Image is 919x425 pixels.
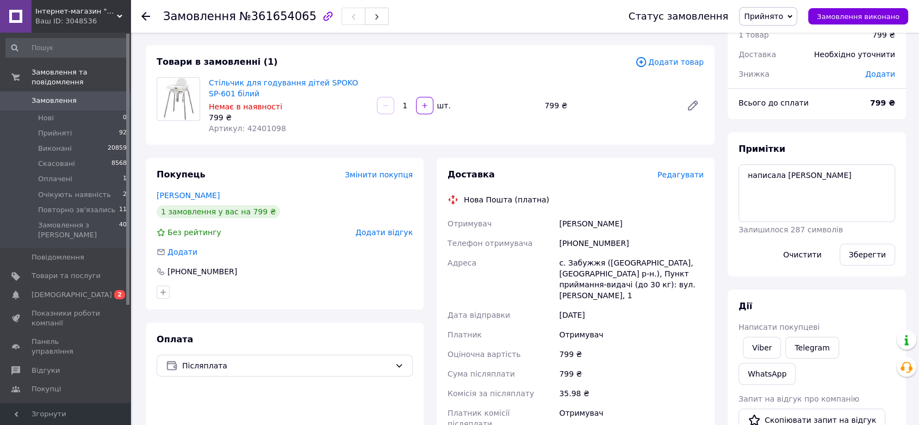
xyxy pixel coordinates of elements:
span: Замовлення [32,96,77,106]
span: Покупці [32,384,61,394]
a: WhatsApp [738,363,796,385]
span: Оплата [157,334,193,344]
span: Прийняті [38,128,72,138]
span: Оціночна вартість [448,350,520,359]
div: Повернутися назад [141,11,150,22]
span: Очікують наявність [38,190,111,200]
span: Платник [448,330,482,339]
span: Відгуки [32,366,60,375]
span: 11 [119,205,127,215]
span: Залишилося 287 символів [738,225,843,234]
span: Редагувати [657,170,704,179]
button: Зберегти [840,244,895,266]
span: Додати товар [635,56,704,68]
div: [PHONE_NUMBER] [557,233,706,253]
textarea: написала [PERSON_NAME] [738,164,895,222]
div: Необхідно уточнити [808,42,902,66]
div: Ваш ID: 3048536 [35,16,131,26]
span: Замовлення та повідомлення [32,67,131,87]
div: [PHONE_NUMBER] [166,266,238,277]
span: Додати відгук [356,228,413,237]
span: 40 [119,220,127,240]
button: Очистити [774,244,831,266]
button: Замовлення виконано [808,8,908,24]
span: Телефон отримувача [448,239,532,248]
a: Telegram [785,337,839,359]
span: Додати [865,70,895,78]
span: Оплачені [38,174,72,184]
span: Доставка [738,50,776,59]
div: 799 ₴ [540,98,678,113]
b: 799 ₴ [870,98,895,107]
span: Виконані [38,144,72,153]
span: Нові [38,113,54,123]
div: с. Забужжя ([GEOGRAPHIC_DATA], [GEOGRAPHIC_DATA] р-н.), Пункт приймання-видачі (до 30 кг): вул. [... [557,253,706,305]
span: №361654065 [239,10,316,23]
span: Інтернет-магазин "Смурфік" [35,7,117,16]
span: Повторно зв'язались [38,205,115,215]
div: 35.98 ₴ [557,384,706,403]
span: Прийнято [744,12,783,21]
span: Скасовані [38,159,75,169]
span: Дата відправки [448,311,510,319]
img: Стільчик для годування дітей SPOKO SP-601 білий [160,78,197,120]
span: 1 [123,174,127,184]
span: [DEMOGRAPHIC_DATA] [32,290,112,300]
div: 799 ₴ [209,112,368,123]
span: 2 [123,190,127,200]
div: Статус замовлення [629,11,729,22]
span: Замовлення з [PERSON_NAME] [38,220,119,240]
span: Покупець [157,169,206,180]
span: Товари в замовленні (1) [157,57,278,67]
span: Немає в наявності [209,102,282,111]
span: Каталог ProSale [32,403,90,412]
span: 8568 [111,159,127,169]
a: Стільчик для годування дітей SPOKO SP-601 білий [209,78,358,98]
span: Дії [738,301,752,311]
span: Сума післяплати [448,369,515,378]
input: Пошук [5,38,128,58]
div: [DATE] [557,305,706,325]
span: Артикул: 42401098 [209,124,286,133]
a: Редагувати [682,95,704,116]
span: Додати [167,248,197,256]
div: 1 замовлення у вас на 799 ₴ [157,205,280,218]
span: 1 товар [738,30,769,39]
span: 0 [123,113,127,123]
span: Повідомлення [32,252,84,262]
span: Отримувач [448,219,492,228]
span: Адреса [448,258,476,267]
span: Запит на відгук про компанію [738,395,859,403]
a: [PERSON_NAME] [157,191,220,200]
span: 92 [119,128,127,138]
span: 20859 [108,144,127,153]
span: Примітки [738,144,785,154]
span: Показники роботи компанії [32,309,101,328]
span: Доставка [448,169,495,180]
span: 2 [114,290,125,299]
span: Товари та послуги [32,271,101,281]
div: [PERSON_NAME] [557,214,706,233]
span: Замовлення [163,10,236,23]
div: 799 ₴ [557,344,706,364]
span: Без рейтингу [167,228,221,237]
div: Нова Пошта (платна) [461,194,552,205]
span: Написати покупцеві [738,323,819,331]
span: Змінити покупця [345,170,413,179]
span: Післяплата [182,360,390,372]
a: Viber [743,337,781,359]
span: Всього до сплати [738,98,809,107]
span: Панель управління [32,337,101,356]
span: Знижка [738,70,769,78]
span: Замовлення виконано [817,13,899,21]
div: Отримувач [557,325,706,344]
div: 799 ₴ [557,364,706,384]
div: шт. [434,100,452,111]
span: Комісія за післяплату [448,389,534,398]
div: 799 ₴ [872,29,895,40]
